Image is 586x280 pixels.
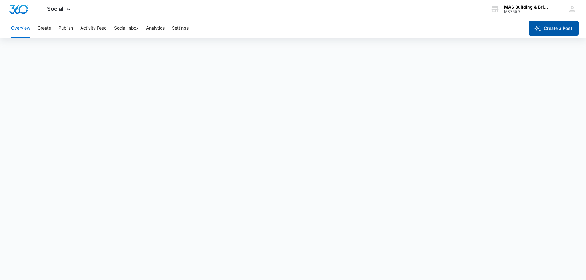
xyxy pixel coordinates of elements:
button: Publish [58,18,73,38]
button: Analytics [146,18,165,38]
button: Social Inbox [114,18,139,38]
div: account name [504,5,549,10]
button: Settings [172,18,189,38]
button: Create [38,18,51,38]
div: account id [504,10,549,14]
button: Activity Feed [80,18,107,38]
button: Create a Post [529,21,579,36]
span: Social [47,6,63,12]
button: Overview [11,18,30,38]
